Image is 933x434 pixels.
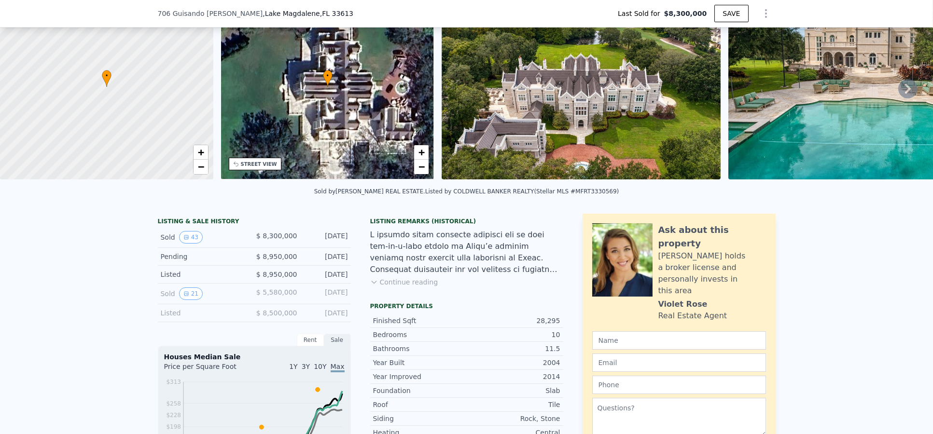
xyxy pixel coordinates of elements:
span: $8,300,000 [664,9,707,18]
div: Rent [297,334,324,346]
span: , Lake Magdalene [263,9,353,18]
span: + [197,146,204,158]
div: 10 [467,330,560,339]
div: Property details [370,302,563,310]
span: 1Y [289,363,297,370]
tspan: $313 [166,379,181,385]
button: View historical data [179,231,203,244]
div: L ipsumdo sitam consecte adipisci eli se doei tem-in-u-labo etdolo ma Aliqu’e adminim veniamq nos... [370,229,563,275]
div: Rock, Stone [467,414,560,423]
div: Finished Sqft [373,316,467,325]
div: Bathrooms [373,344,467,353]
div: Listing Remarks (Historical) [370,217,563,225]
input: Name [592,331,766,350]
span: Max [331,363,345,372]
span: $ 8,950,000 [256,253,297,260]
span: • [102,71,111,80]
div: [DATE] [305,308,348,318]
div: [DATE] [305,252,348,261]
div: Year Improved [373,372,467,381]
div: LISTING & SALE HISTORY [158,217,351,227]
div: 28,295 [467,316,560,325]
div: 2004 [467,358,560,367]
span: + [418,146,425,158]
span: 3Y [302,363,310,370]
a: Zoom out [194,160,208,174]
div: Tile [467,400,560,409]
span: Last Sold for [618,9,664,18]
div: Sale [324,334,351,346]
tspan: $228 [166,412,181,419]
div: STREET VIEW [241,161,277,168]
button: Show Options [756,4,776,23]
div: • [102,70,111,87]
span: − [197,161,204,173]
div: Siding [373,414,467,423]
div: Year Built [373,358,467,367]
span: − [418,161,425,173]
tspan: $198 [166,423,181,430]
div: Listed [161,270,247,279]
span: 10Y [314,363,326,370]
button: View historical data [179,287,203,300]
div: Sold by [PERSON_NAME] REAL ESTATE . [314,188,425,195]
div: 11.5 [467,344,560,353]
div: Violet Rose [658,298,708,310]
a: Zoom in [194,145,208,160]
div: [DATE] [305,231,348,244]
tspan: $258 [166,400,181,407]
a: Zoom in [414,145,429,160]
span: , FL 33613 [320,10,353,17]
input: Email [592,353,766,372]
div: Real Estate Agent [658,310,727,322]
span: $ 8,500,000 [256,309,297,317]
div: Pending [161,252,247,261]
div: Sold [161,287,247,300]
input: Phone [592,376,766,394]
div: 2014 [467,372,560,381]
span: $ 8,300,000 [256,232,297,240]
div: • [323,70,333,87]
span: $ 5,580,000 [256,288,297,296]
div: Price per Square Foot [164,362,254,377]
div: Roof [373,400,467,409]
span: • [323,71,333,80]
div: Foundation [373,386,467,395]
div: Slab [467,386,560,395]
div: [PERSON_NAME] holds a broker license and personally invests in this area [658,250,766,297]
div: Bedrooms [373,330,467,339]
div: Listed [161,308,247,318]
div: Listed by COLDWELL BANKER REALTY (Stellar MLS #MFRT3330569) [425,188,619,195]
button: SAVE [714,5,748,22]
button: Continue reading [370,277,438,287]
div: Sold [161,231,247,244]
span: 706 Guisando [PERSON_NAME] [158,9,263,18]
div: Houses Median Sale [164,352,345,362]
span: $ 8,950,000 [256,271,297,278]
a: Zoom out [414,160,429,174]
div: Ask about this property [658,223,766,250]
div: [DATE] [305,270,348,279]
div: [DATE] [305,287,348,300]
